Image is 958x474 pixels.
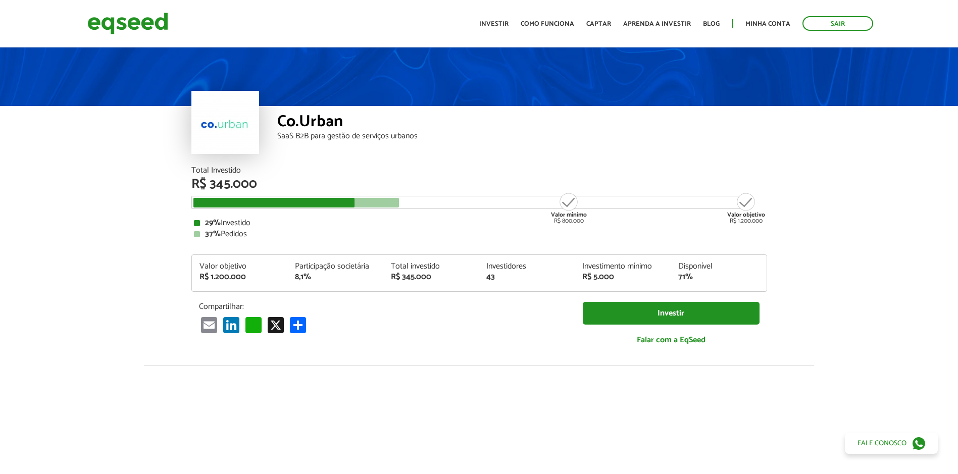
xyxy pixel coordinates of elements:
div: SaaS B2B para gestão de serviços urbanos [277,132,767,140]
div: Investimento mínimo [582,262,663,271]
div: Total Investido [191,167,767,175]
a: Investir [583,302,760,325]
a: Aprenda a investir [623,21,691,27]
div: Participação societária [295,262,376,271]
div: Investidores [486,262,567,271]
div: R$ 800.000 [550,192,588,224]
div: R$ 5.000 [582,273,663,281]
strong: Valor objetivo [727,210,765,220]
a: Investir [479,21,509,27]
strong: 29% [205,216,221,230]
p: Compartilhar: [199,302,568,311]
div: 43 [486,273,567,281]
a: Falar com a EqSeed [583,330,760,350]
a: Fale conosco [845,433,938,454]
a: Minha conta [745,21,790,27]
div: Investido [194,219,765,227]
div: R$ 1.200.000 [727,192,765,224]
div: Total investido [391,262,472,271]
div: 71% [678,273,759,281]
strong: 37% [205,227,221,241]
div: R$ 345.000 [191,178,767,191]
div: Pedidos [194,230,765,238]
div: R$ 1.200.000 [199,273,280,281]
a: Captar [586,21,611,27]
a: LinkedIn [221,317,241,333]
div: 8,1% [295,273,376,281]
a: WhatsApp [243,317,264,333]
img: EqSeed [87,10,168,37]
a: Email [199,317,219,333]
div: R$ 345.000 [391,273,472,281]
div: Co.Urban [277,114,767,132]
a: Share [288,317,308,333]
a: Blog [703,21,720,27]
a: Como funciona [521,21,574,27]
div: Valor objetivo [199,262,280,271]
a: Sair [802,16,873,31]
a: X [266,317,286,333]
strong: Valor mínimo [551,210,587,220]
div: Disponível [678,262,759,271]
